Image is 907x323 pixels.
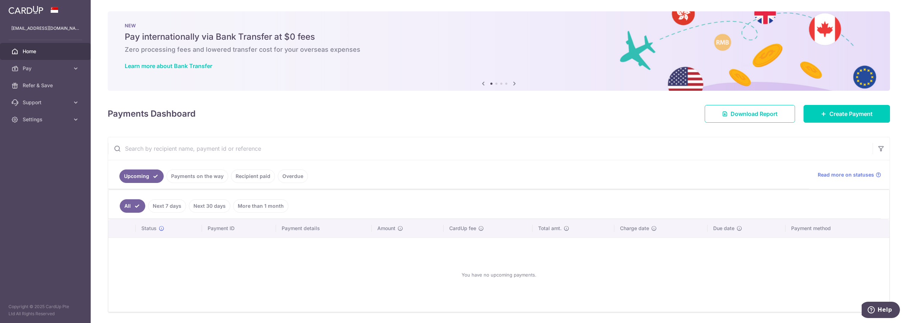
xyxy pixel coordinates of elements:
[276,219,372,238] th: Payment details
[108,11,890,91] img: Bank transfer banner
[231,169,275,183] a: Recipient paid
[233,199,288,213] a: More than 1 month
[11,25,79,32] p: [EMAIL_ADDRESS][DOMAIN_NAME]
[23,65,69,72] span: Pay
[108,137,873,160] input: Search by recipient name, payment id or reference
[119,169,164,183] a: Upcoming
[23,99,69,106] span: Support
[377,225,395,232] span: Amount
[141,225,157,232] span: Status
[125,62,212,69] a: Learn more about Bank Transfer
[818,171,881,178] a: Read more on statuses
[705,105,795,123] a: Download Report
[125,23,873,28] p: NEW
[278,169,308,183] a: Overdue
[108,107,196,120] h4: Payments Dashboard
[148,199,186,213] a: Next 7 days
[538,225,562,232] span: Total amt.
[117,244,881,306] div: You have no upcoming payments.
[731,110,778,118] span: Download Report
[620,225,649,232] span: Charge date
[9,6,43,14] img: CardUp
[202,219,276,238] th: Payment ID
[125,45,873,54] h6: Zero processing fees and lowered transfer cost for your overseas expenses
[167,169,228,183] a: Payments on the way
[862,302,900,319] iframe: Opens a widget where you can find more information
[23,82,69,89] span: Refer & Save
[785,219,889,238] th: Payment method
[829,110,873,118] span: Create Payment
[120,199,145,213] a: All
[23,116,69,123] span: Settings
[818,171,874,178] span: Read more on statuses
[23,48,69,55] span: Home
[189,199,230,213] a: Next 30 days
[125,31,873,43] h5: Pay internationally via Bank Transfer at $0 fees
[449,225,476,232] span: CardUp fee
[713,225,734,232] span: Due date
[804,105,890,123] a: Create Payment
